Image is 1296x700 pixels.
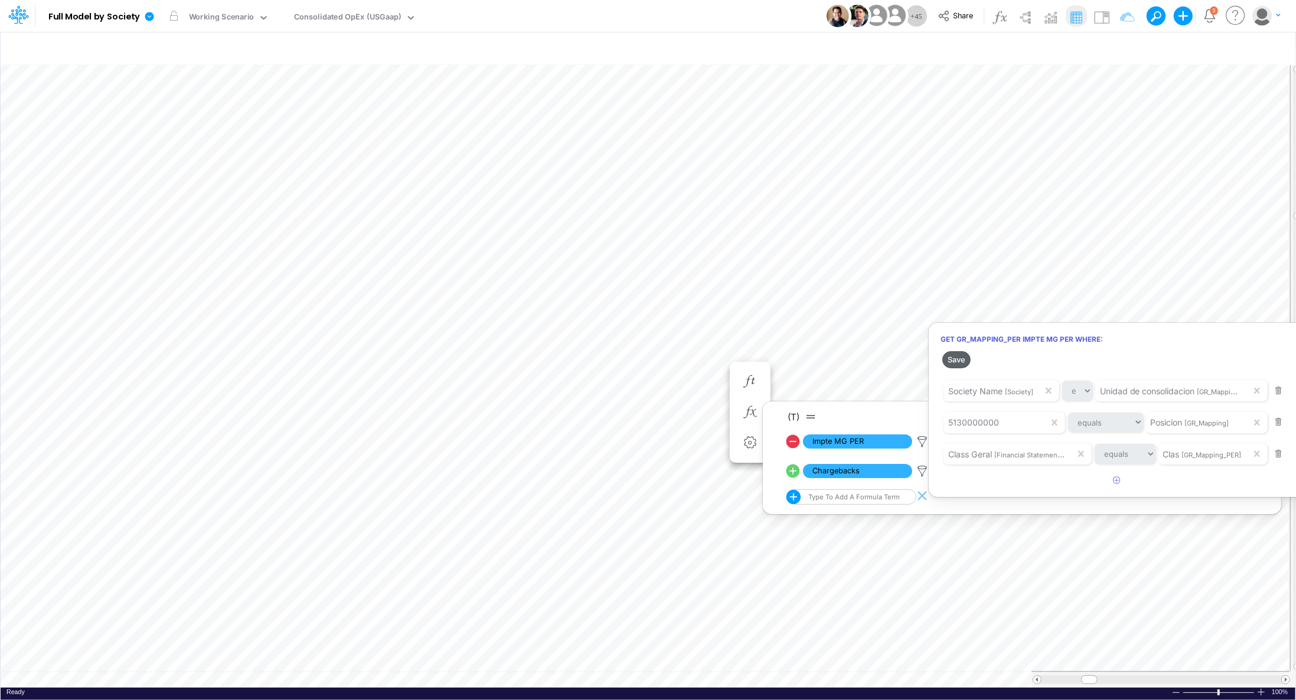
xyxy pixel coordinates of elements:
[1182,451,1242,459] span: [GR_Mapping_PER]
[827,5,849,27] img: User Image Icon
[846,5,869,27] img: User Image Icon
[948,448,1066,460] div: Class Geral
[1100,385,1241,397] div: Unidad de consolidacion
[948,416,999,428] div: 5130000000
[948,449,992,459] span: Class Geral
[942,351,971,368] button: Save
[882,2,908,29] img: User Image Icon
[1151,416,1229,428] div: Posicion
[948,386,1003,396] span: Society Name
[948,385,1033,397] div: Society Name
[1163,449,1180,459] span: Clas
[1100,386,1195,396] span: Unidad de consolidacion
[863,2,890,29] img: User Image Icon
[1151,417,1183,427] span: Posicion
[948,417,999,427] span: 5130000000
[1185,419,1229,427] span: [GR_Mapping]
[994,449,1066,459] span: [Financial Statements]
[1197,386,1242,396] span: [GR_Mapping]
[1005,388,1033,396] span: [Society]
[1163,448,1242,460] div: Clas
